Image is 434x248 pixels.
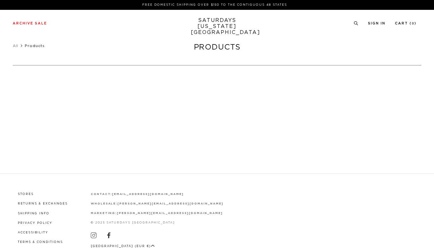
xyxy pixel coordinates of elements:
a: SATURDAYS[US_STATE][GEOGRAPHIC_DATA] [191,17,243,36]
a: Privacy Policy [18,222,52,225]
a: [PERSON_NAME][EMAIL_ADDRESS][DOMAIN_NAME] [117,202,223,205]
a: Shipping Info [18,212,50,215]
a: Terms & Conditions [18,241,63,244]
p: FREE DOMESTIC SHIPPING OVER $150 TO THE CONTIGUOUS 48 STATES [15,3,414,7]
strong: wholesale: [91,202,118,205]
a: [EMAIL_ADDRESS][DOMAIN_NAME] [112,193,184,196]
a: Stores [18,193,34,196]
p: © 2025 Saturdays [GEOGRAPHIC_DATA] [91,220,224,225]
strong: contact: [91,193,112,196]
a: Sign In [368,22,385,25]
a: Accessibility [18,231,48,234]
a: [PERSON_NAME][EMAIL_ADDRESS][DOMAIN_NAME] [117,212,223,215]
small: 0 [412,22,414,25]
a: Cart (0) [395,22,417,25]
a: Returns & Exchanges [18,202,68,205]
span: Products [25,44,45,48]
a: All [13,44,18,48]
a: Archive Sale [13,22,47,25]
strong: marketing: [91,212,117,215]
